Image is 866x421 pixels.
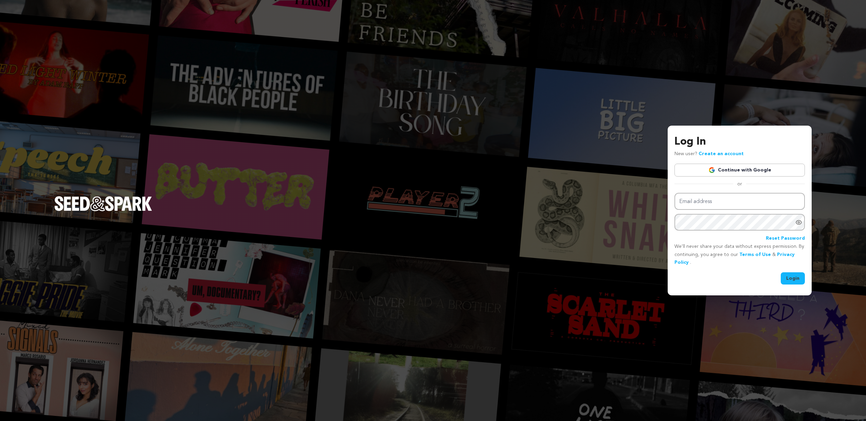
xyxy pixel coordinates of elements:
[766,235,805,243] a: Reset Password
[781,272,805,285] button: Login
[674,243,805,267] p: We’ll never share your data without express permission. By continuing, you agree to our & .
[733,181,746,187] span: or
[708,167,715,173] img: Google logo
[54,196,152,225] a: Seed&Spark Homepage
[54,196,152,211] img: Seed&Spark Logo
[674,134,805,150] h3: Log In
[674,164,805,177] a: Continue with Google
[674,193,805,210] input: Email address
[674,150,744,158] p: New user?
[739,252,771,257] a: Terms of Use
[795,219,802,226] a: Show password as plain text. Warning: this will display your password on the screen.
[699,151,744,156] a: Create an account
